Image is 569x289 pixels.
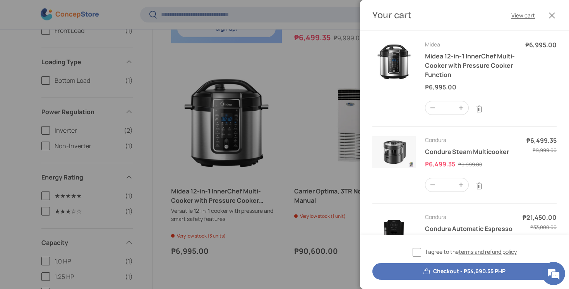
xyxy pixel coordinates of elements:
img: condura-steam-multicooker-full-side-view-with-icc-sticker-concepstore [372,136,416,168]
dd: ₱6,499.35 [425,160,457,168]
dd: ₱6,499.35 [523,136,557,145]
button: Checkout - ₱54,690.55 PHP [372,263,557,280]
span: We're online! [45,92,107,170]
dd: ₱21,450.00 [523,213,557,222]
div: Chat with us now [40,43,130,53]
a: View cart [511,11,535,19]
a: Remove [472,179,487,193]
img: https://concepstore.ph/products/midea-12-in-1-innerchef-5-7l-multi-cooker-with-pressure-cooker-fu... [372,40,416,84]
div: Condura [425,213,513,221]
a: Condura Steam Multicooker [425,147,509,156]
strong: ₱6,995.00 [425,83,458,91]
h2: Your cart [372,9,411,21]
div: Midea [425,40,516,48]
div: Minimize live chat window [127,4,146,22]
div: Condura [425,136,513,144]
a: Condura Automatic Espresso Machine [425,224,512,242]
s: ₱9,999.00 [458,161,482,168]
span: I agree to the [426,248,517,256]
textarea: Type your message and hit 'Enter' [4,200,147,227]
a: Remove [472,102,487,116]
input: Quantity [440,101,454,115]
a: Midea 12-in-1 InnerChef Multi-Cooker with Pressure Cooker Function [425,52,515,79]
a: terms and refund policy [459,248,517,255]
strong: ₱6,995.00 [525,41,557,49]
input: Quantity [440,178,454,192]
s: ₱33,000.00 [530,224,557,231]
s: ₱9,999.00 [533,147,557,154]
